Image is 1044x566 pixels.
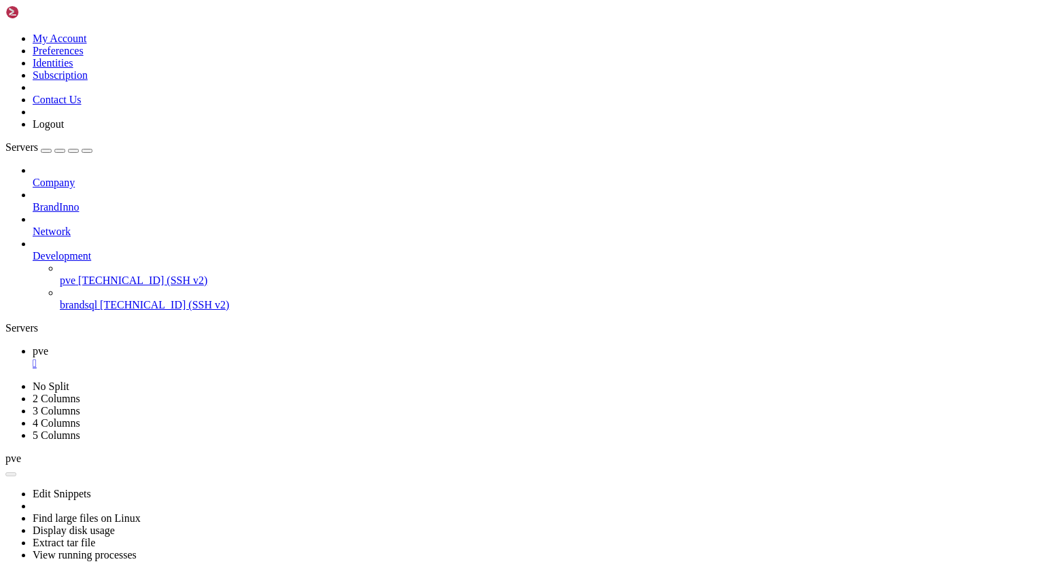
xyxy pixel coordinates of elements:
span: brandsql [60,299,97,311]
a: Network [33,226,1039,238]
a: Preferences [33,45,84,56]
a: Identities [33,57,73,69]
a: Logout [33,118,64,130]
img: Shellngn [5,5,84,19]
span: pve [33,345,48,357]
li: Network [33,213,1039,238]
li: Company [33,164,1039,189]
a: 4 Columns [33,417,80,429]
li: pve [TECHNICAL_ID] (SSH v2) [60,262,1039,287]
span: pve [5,453,21,464]
span: Development [33,250,91,262]
div: Servers [5,322,1039,334]
a: 3 Columns [33,405,80,417]
a: Subscription [33,69,88,81]
span: [TECHNICAL_ID] (SSH v2) [78,275,207,286]
li: BrandInno [33,189,1039,213]
a: My Account [33,33,87,44]
a: Edit Snippets [33,488,91,499]
span: Company [33,177,75,188]
a: Find large files on Linux [33,512,141,524]
a: Servers [5,141,92,153]
span: Network [33,226,71,237]
a: View running processes [33,549,137,561]
a:  [33,357,1039,370]
a: brandsql [TECHNICAL_ID] (SSH v2) [60,299,1039,311]
span: pve [60,275,75,286]
span: [TECHNICAL_ID] (SSH v2) [100,299,229,311]
a: Company [33,177,1039,189]
a: Contact Us [33,94,82,105]
a: Display disk usage [33,525,115,536]
a: No Split [33,381,69,392]
a: pve [TECHNICAL_ID] (SSH v2) [60,275,1039,287]
li: brandsql [TECHNICAL_ID] (SSH v2) [60,287,1039,311]
span: Servers [5,141,38,153]
a: BrandInno [33,201,1039,213]
a: 2 Columns [33,393,80,404]
span: BrandInno [33,201,79,213]
a: Extract tar file [33,537,95,548]
a: Development [33,250,1039,262]
a: 5 Columns [33,429,80,441]
li: Development [33,238,1039,311]
a: pve [33,345,1039,370]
